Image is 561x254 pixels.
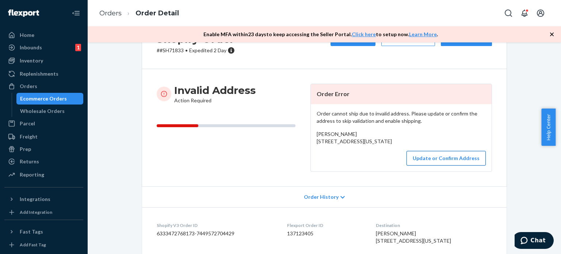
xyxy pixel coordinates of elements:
[4,208,83,217] a: Add Integration
[20,31,34,39] div: Home
[376,222,492,228] dt: Destination
[517,6,532,20] button: Open notifications
[501,6,516,20] button: Open Search Box
[69,6,83,20] button: Close Navigation
[20,120,35,127] div: Parcel
[4,68,83,80] a: Replenishments
[20,171,44,178] div: Reporting
[4,29,83,41] a: Home
[20,107,65,115] div: Wholesale Orders
[20,57,43,64] div: Inventory
[189,47,226,53] span: Expedited 2 Day
[157,230,275,237] dd: 6333472768173-7449572704429
[20,95,67,102] div: Ecommerce Orders
[4,80,83,92] a: Orders
[185,47,188,53] span: •
[157,222,275,228] dt: Shopify V3 Order ID
[287,230,364,237] dd: 137123405
[4,131,83,143] a: Freight
[20,44,42,51] div: Inbounds
[203,31,438,38] p: Enable MFA within 23 days to keep accessing the Seller Portal. to setup now. .
[4,226,83,238] button: Fast Tags
[533,6,548,20] button: Open account menu
[99,9,122,17] a: Orders
[20,145,31,153] div: Prep
[20,209,52,215] div: Add Integration
[20,242,46,248] div: Add Fast Tag
[16,105,84,117] a: Wholesale Orders
[407,151,486,166] button: Update or Confirm Address
[409,31,437,37] a: Learn More
[541,109,556,146] button: Help Center
[352,31,376,37] a: Click here
[4,240,83,249] a: Add Fast Tag
[157,47,235,54] p: # #SH71833
[317,110,486,125] p: Order cannot ship due to invalid address. Please update or confirm the address to skip validation...
[4,143,83,155] a: Prep
[4,156,83,167] a: Returns
[20,228,43,235] div: Fast Tags
[515,232,554,250] iframe: Opens a widget where you can chat to one of our agents
[20,70,58,77] div: Replenishments
[20,196,50,203] div: Integrations
[20,83,37,90] div: Orders
[4,55,83,67] a: Inventory
[4,169,83,181] a: Reporting
[4,193,83,205] button: Integrations
[287,222,364,228] dt: Flexport Order ID
[20,133,38,140] div: Freight
[136,9,179,17] a: Order Detail
[311,84,492,104] header: Order Error
[20,158,39,165] div: Returns
[8,10,39,17] img: Flexport logo
[174,84,256,97] h3: Invalid Address
[16,93,84,105] a: Ecommerce Orders
[304,193,339,201] span: Order History
[174,84,256,104] div: Action Required
[376,230,451,244] span: [PERSON_NAME] [STREET_ADDRESS][US_STATE]
[317,131,392,144] span: [PERSON_NAME] [STREET_ADDRESS][US_STATE]
[4,118,83,129] a: Parcel
[75,44,81,51] div: 1
[4,42,83,53] a: Inbounds1
[93,3,185,24] ol: breadcrumbs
